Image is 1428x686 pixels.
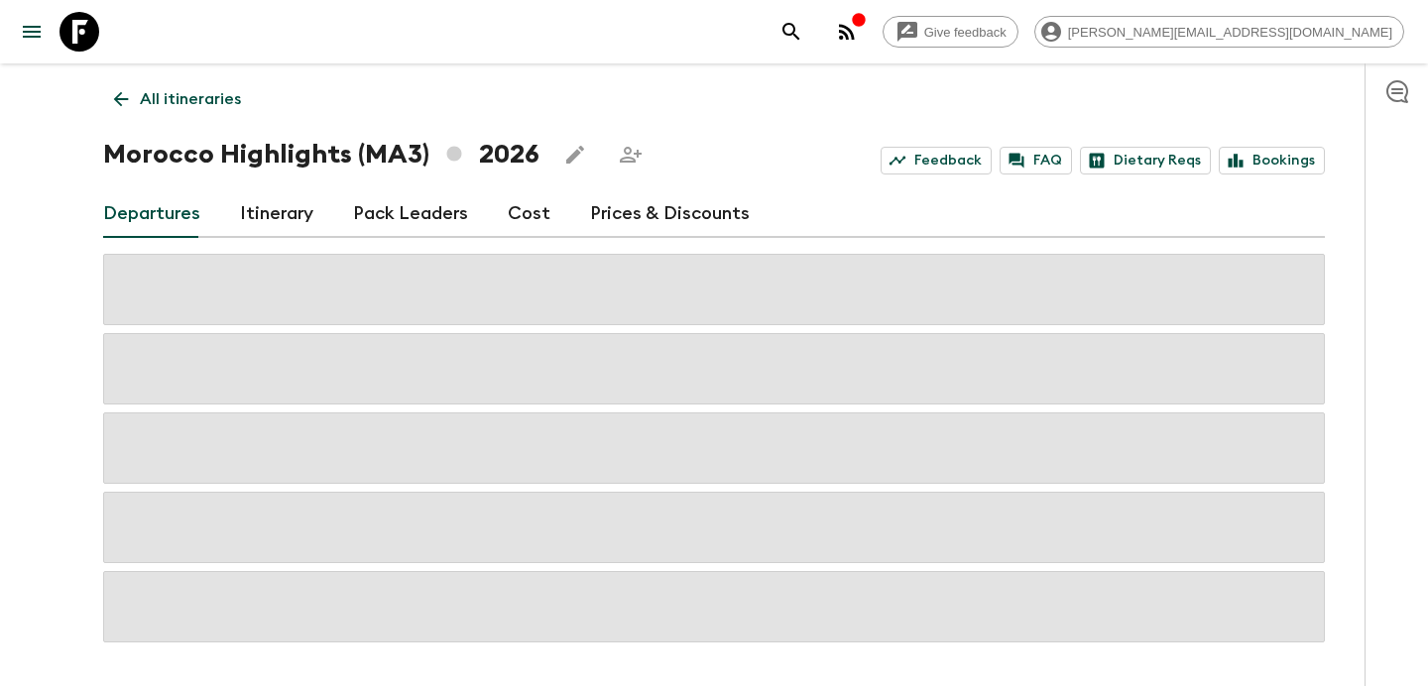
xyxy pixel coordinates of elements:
[883,16,1018,48] a: Give feedback
[555,135,595,174] button: Edit this itinerary
[772,12,811,52] button: search adventures
[1080,147,1211,174] a: Dietary Reqs
[611,135,651,174] span: Share this itinerary
[103,135,539,174] h1: Morocco Highlights (MA3) 2026
[103,190,200,238] a: Departures
[913,25,1017,40] span: Give feedback
[240,190,313,238] a: Itinerary
[140,87,241,111] p: All itineraries
[508,190,550,238] a: Cost
[12,12,52,52] button: menu
[1219,147,1325,174] a: Bookings
[1000,147,1072,174] a: FAQ
[1034,16,1404,48] div: [PERSON_NAME][EMAIL_ADDRESS][DOMAIN_NAME]
[103,79,252,119] a: All itineraries
[590,190,750,238] a: Prices & Discounts
[353,190,468,238] a: Pack Leaders
[1057,25,1403,40] span: [PERSON_NAME][EMAIL_ADDRESS][DOMAIN_NAME]
[881,147,992,174] a: Feedback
